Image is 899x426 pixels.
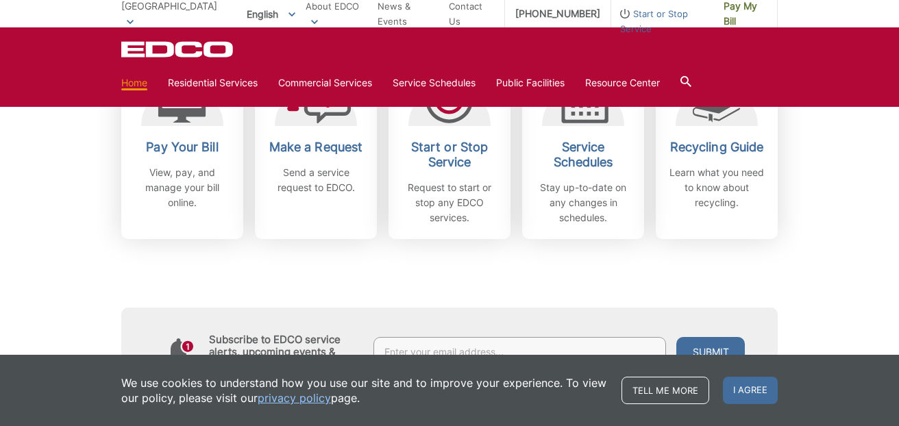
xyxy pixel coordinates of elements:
[236,3,306,25] span: English
[121,41,235,58] a: EDCD logo. Return to the homepage.
[532,140,634,170] h2: Service Schedules
[265,165,367,195] p: Send a service request to EDCO.
[393,75,476,90] a: Service Schedules
[209,334,360,371] h4: Subscribe to EDCO service alerts, upcoming events & environmental news:
[621,377,709,404] a: Tell me more
[258,390,331,405] a: privacy policy
[522,58,644,239] a: Service Schedules Stay up-to-date on any changes in schedules.
[399,180,500,225] p: Request to start or stop any EDCO services.
[532,180,634,225] p: Stay up-to-date on any changes in schedules.
[132,140,233,155] h2: Pay Your Bill
[399,140,500,170] h2: Start or Stop Service
[121,375,608,405] p: We use cookies to understand how you use our site and to improve your experience. To view our pol...
[255,58,377,239] a: Make a Request Send a service request to EDCO.
[373,337,666,367] input: Enter your email address...
[496,75,565,90] a: Public Facilities
[265,140,367,155] h2: Make a Request
[121,58,243,239] a: Pay Your Bill View, pay, and manage your bill online.
[121,75,147,90] a: Home
[168,75,258,90] a: Residential Services
[585,75,660,90] a: Resource Center
[278,75,372,90] a: Commercial Services
[132,165,233,210] p: View, pay, and manage your bill online.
